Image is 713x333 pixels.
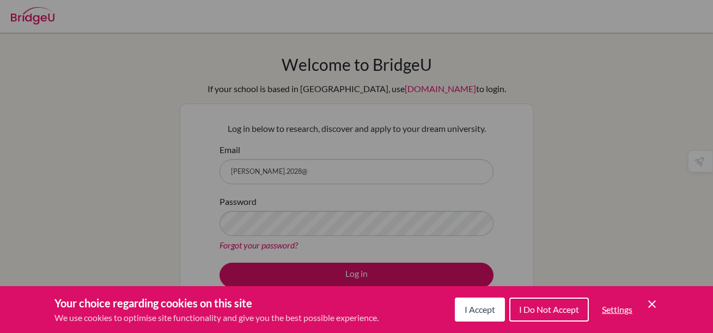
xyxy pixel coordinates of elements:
button: Settings [593,299,641,320]
button: Save and close [645,298,659,311]
h3: Your choice regarding cookies on this site [54,295,379,311]
button: I Accept [455,298,505,322]
span: Settings [602,304,632,314]
span: I Do Not Accept [519,304,579,314]
span: I Accept [465,304,495,314]
p: We use cookies to optimise site functionality and give you the best possible experience. [54,311,379,324]
button: I Do Not Accept [509,298,589,322]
